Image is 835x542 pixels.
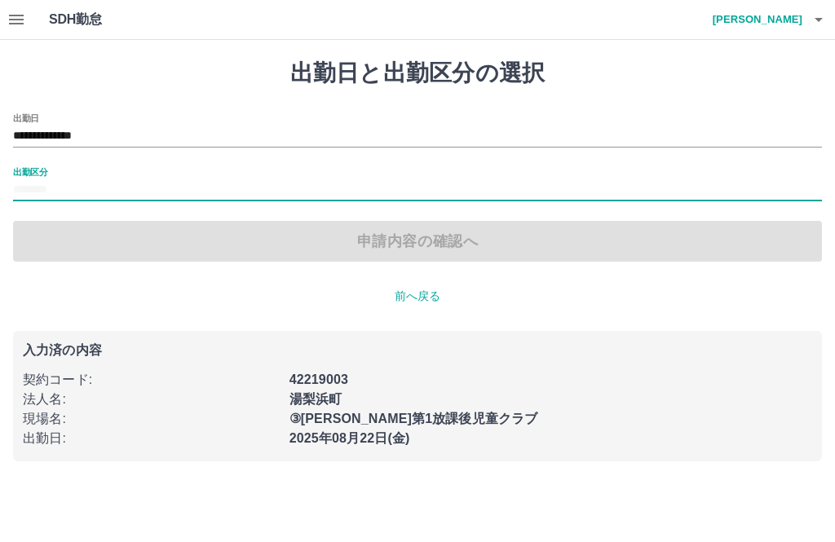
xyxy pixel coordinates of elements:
label: 出勤区分 [13,165,47,178]
b: ③[PERSON_NAME]第1放課後児童クラブ [289,412,538,425]
b: 湯梨浜町 [289,392,342,406]
b: 42219003 [289,372,348,386]
p: 契約コード : [23,370,280,390]
p: 法人名 : [23,390,280,409]
h1: 出勤日と出勤区分の選択 [13,59,822,87]
p: 出勤日 : [23,429,280,448]
p: 前へ戻る [13,288,822,305]
p: 現場名 : [23,409,280,429]
p: 入力済の内容 [23,344,812,357]
b: 2025年08月22日(金) [289,431,410,445]
label: 出勤日 [13,112,39,124]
